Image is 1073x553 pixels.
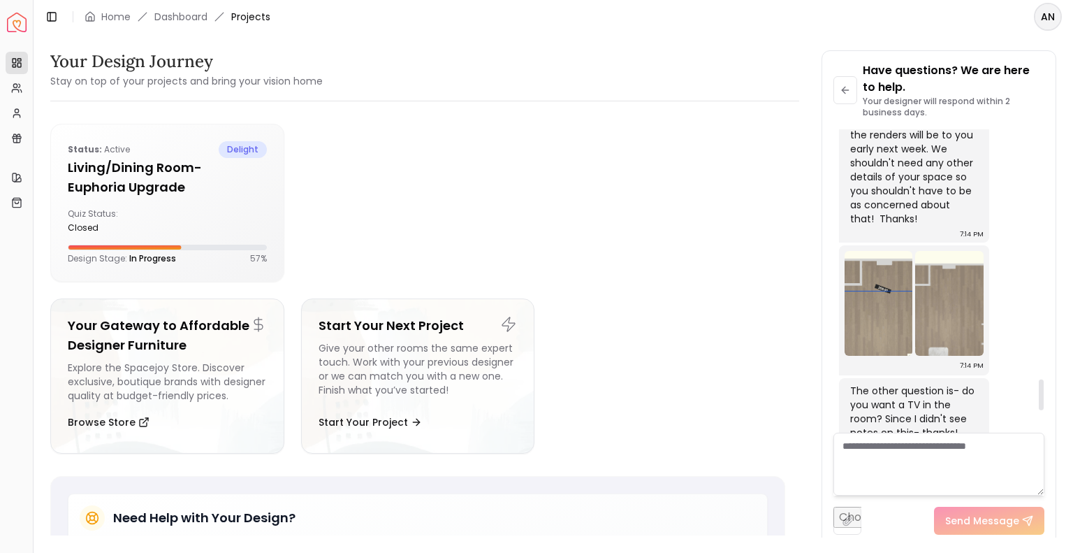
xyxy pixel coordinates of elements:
[50,74,323,88] small: Stay on top of your projects and bring your vision home
[101,10,131,24] a: Home
[845,251,912,356] img: Chat Image
[863,62,1044,96] p: Have questions? We are here to help.
[68,316,267,355] h5: Your Gateway to Affordable Designer Furniture
[68,143,102,155] b: Status:
[68,222,161,234] div: closed
[129,252,176,264] span: In Progress
[68,361,267,403] div: Explore the Spacejoy Store. Discover exclusive, boutique brands with designer quality at budget-f...
[68,208,161,234] div: Quiz Status:
[850,384,975,440] div: The other question is- do you want a TV in the room? Since I didn't see notes on this- thanks!
[319,341,518,403] div: Give your other rooms the same expert touch. Work with your previous designer or we can match you...
[319,316,518,336] h5: Start Your Next Project
[1035,4,1060,29] span: AN
[50,299,284,454] a: Your Gateway to Affordable Designer FurnitureExplore the Spacejoy Store. Discover exclusive, bout...
[1034,3,1062,31] button: AN
[915,251,983,356] img: Chat Image
[7,13,27,32] a: Spacejoy
[219,141,267,158] span: delight
[68,141,130,158] p: active
[68,253,176,264] p: Design Stage:
[113,508,295,528] h5: Need Help with Your Design?
[319,408,422,436] button: Start Your Project
[7,13,27,32] img: Spacejoy Logo
[960,227,984,241] div: 7:14 PM
[68,408,149,436] button: Browse Store
[68,158,267,197] h5: Living/Dining Room- Euphoria Upgrade
[863,96,1044,118] p: Your designer will respond within 2 business days.
[50,50,323,73] h3: Your Design Journey
[960,359,984,373] div: 7:14 PM
[154,10,207,24] a: Dashboard
[231,10,270,24] span: Projects
[301,299,535,454] a: Start Your Next ProjectGive your other rooms the same expert touch. Work with your previous desig...
[250,253,267,264] p: 57 %
[85,10,270,24] nav: breadcrumb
